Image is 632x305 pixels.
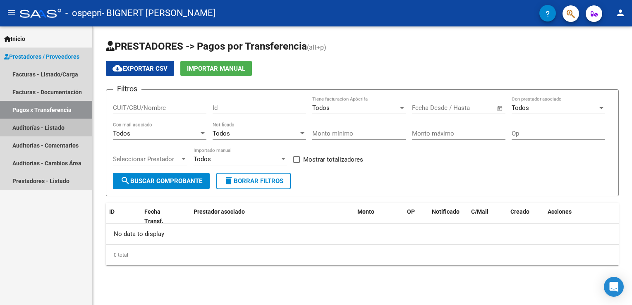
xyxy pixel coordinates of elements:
[303,155,363,164] span: Mostrar totalizadores
[312,104,330,112] span: Todos
[190,203,354,230] datatable-header-cell: Prestador asociado
[510,208,529,215] span: Creado
[496,104,505,113] button: Open calendar
[604,277,624,297] div: Open Intercom Messenger
[224,177,283,185] span: Borrar Filtros
[141,203,178,230] datatable-header-cell: Fecha Transf.
[354,203,404,230] datatable-header-cell: Monto
[615,8,625,18] mat-icon: person
[507,203,544,230] datatable-header-cell: Creado
[512,104,529,112] span: Todos
[106,203,141,230] datatable-header-cell: ID
[213,130,230,137] span: Todos
[548,208,572,215] span: Acciones
[113,83,141,95] h3: Filtros
[106,41,307,52] span: PRESTADORES -> Pagos por Transferencia
[471,208,488,215] span: C/Mail
[113,155,180,163] span: Seleccionar Prestador
[453,104,493,112] input: Fecha fin
[180,61,252,76] button: Importar Manual
[106,245,619,265] div: 0 total
[109,208,115,215] span: ID
[194,155,211,163] span: Todos
[468,203,507,230] datatable-header-cell: C/Mail
[194,208,245,215] span: Prestador asociado
[404,203,429,230] datatable-header-cell: OP
[144,208,163,224] span: Fecha Transf.
[113,65,168,72] span: Exportar CSV
[307,43,326,51] span: (alt+p)
[113,173,210,189] button: Buscar Comprobante
[4,34,25,43] span: Inicio
[65,4,102,22] span: - ospepri
[106,224,619,244] div: No data to display
[432,208,460,215] span: Notificado
[113,130,130,137] span: Todos
[407,208,415,215] span: OP
[120,176,130,186] mat-icon: search
[412,104,445,112] input: Fecha inicio
[102,4,215,22] span: - BIGNERT [PERSON_NAME]
[120,177,202,185] span: Buscar Comprobante
[106,61,174,76] button: Exportar CSV
[4,52,79,61] span: Prestadores / Proveedores
[224,176,234,186] mat-icon: delete
[216,173,291,189] button: Borrar Filtros
[544,203,619,230] datatable-header-cell: Acciones
[113,63,122,73] mat-icon: cloud_download
[187,65,245,72] span: Importar Manual
[429,203,468,230] datatable-header-cell: Notificado
[7,8,17,18] mat-icon: menu
[357,208,374,215] span: Monto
